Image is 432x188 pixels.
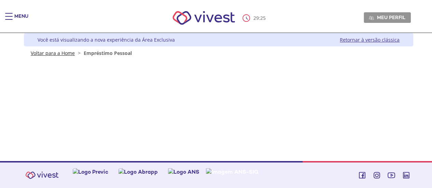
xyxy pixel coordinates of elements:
a: Voltar para a Home [31,50,75,56]
section: <span lang="pt-BR" dir="ltr">Empréstimos - Phoenix Finne</span> [30,62,407,69]
span: Meu perfil [377,14,405,20]
img: Logo Previc [73,168,108,175]
div: Vivest [19,33,413,161]
img: Logo ANS [168,168,199,175]
div: Você está visualizando a nova experiência da Área Exclusiva [38,37,175,43]
span: Empréstimo Pessoal [84,50,132,56]
img: Meu perfil [369,15,374,20]
div: Menu [14,13,28,27]
span: 29 [253,15,259,21]
div: : [242,14,267,22]
a: Retornar à versão clássica [340,37,400,43]
img: Vivest [165,3,242,32]
span: 25 [260,15,266,21]
img: Imagem ANS-SIG [206,168,259,175]
a: Meu perfil [364,12,411,23]
img: Logo Abrapp [119,168,158,175]
img: Vivest [22,168,62,183]
span: > [76,50,82,56]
